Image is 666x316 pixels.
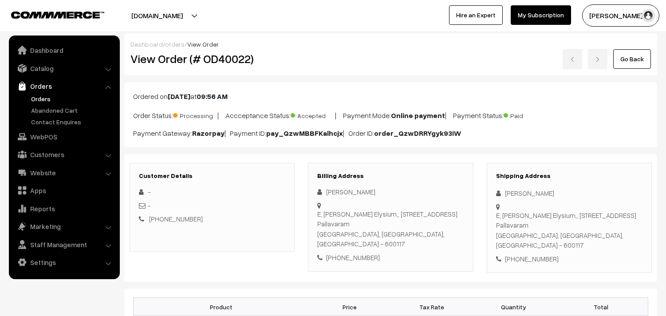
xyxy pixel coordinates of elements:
p: Order Status: | Accceptance Status: | Payment Mode: | Payment Status: [133,109,648,121]
a: Apps [11,182,117,198]
a: Dashboard [130,40,163,48]
a: Marketing [11,218,117,234]
a: WebPOS [11,129,117,145]
div: - [139,201,285,211]
b: pay_QzwMBBFKalhcjx [266,129,343,138]
th: Product [134,298,309,316]
a: Settings [11,254,117,270]
p: Ordered on at [133,91,648,102]
a: Website [11,165,117,181]
button: [PERSON_NAME] s… [582,4,659,27]
b: Razorpay [192,129,225,138]
b: [DATE] [168,92,190,101]
div: [PERSON_NAME] [317,187,464,197]
a: Contact Enquires [29,117,117,126]
a: Staff Management [11,237,117,253]
div: / / [130,39,651,49]
a: Customers [11,146,117,162]
th: Tax Rate [390,298,473,316]
th: Total [555,298,648,316]
a: My Subscription [511,5,571,25]
img: user [642,9,655,22]
th: Price [309,298,391,316]
b: order_QzwDRRYgyk93IW [374,129,461,138]
span: Accepted [291,109,335,120]
span: Paid [504,109,548,120]
a: Hire an Expert [449,5,503,25]
h3: Shipping Address [496,172,642,180]
a: [PHONE_NUMBER] [149,215,203,223]
th: Quantity [473,298,555,316]
h2: View Order (# OD40022) [130,52,295,66]
h3: Billing Address [317,172,464,180]
b: 09:56 AM [197,92,228,101]
div: E, [PERSON_NAME] Elysium,, [STREET_ADDRESS] Pallavaram [GEOGRAPHIC_DATA], [GEOGRAPHIC_DATA], [GEO... [496,210,642,250]
a: Abandoned Cart [29,106,117,115]
div: - [139,187,285,197]
a: Orders [29,94,117,103]
a: Orders [11,78,117,94]
a: Dashboard [11,42,117,58]
b: Online payment [391,111,445,120]
a: Catalog [11,60,117,76]
a: COMMMERCE [11,9,89,20]
span: View Order [187,40,219,48]
h3: Customer Details [139,172,285,180]
div: [PERSON_NAME] [496,188,642,198]
button: [DOMAIN_NAME] [100,4,214,27]
div: E, [PERSON_NAME] Elysium,, [STREET_ADDRESS] Pallavaram [GEOGRAPHIC_DATA], [GEOGRAPHIC_DATA], [GEO... [317,209,464,249]
p: Payment Gateway: | Payment ID: | Order ID: [133,128,648,138]
span: Processing [173,109,217,120]
img: COMMMERCE [11,12,104,18]
div: [PHONE_NUMBER] [317,253,464,263]
div: [PHONE_NUMBER] [496,254,642,264]
a: Go Back [613,49,651,69]
a: orders [165,40,185,48]
a: Reports [11,201,117,217]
